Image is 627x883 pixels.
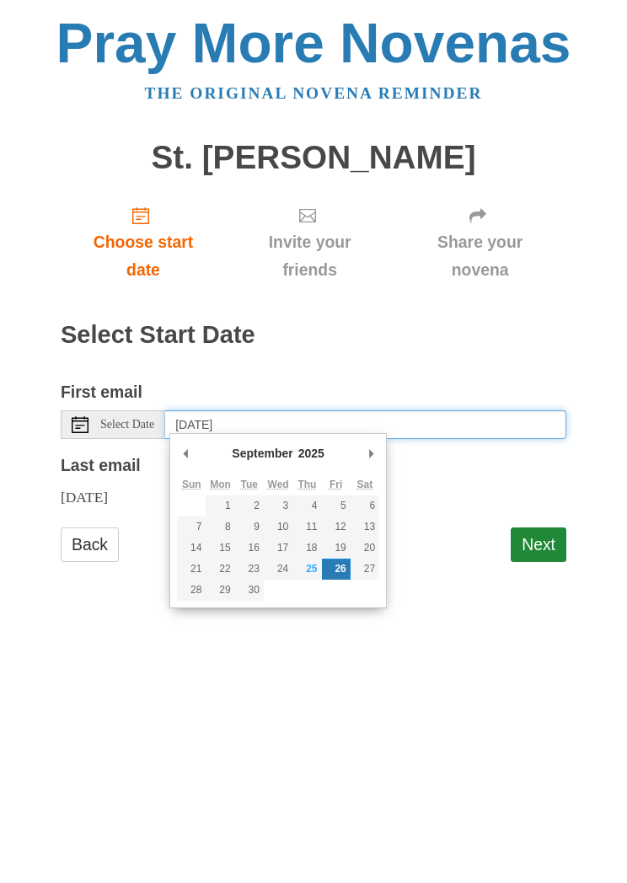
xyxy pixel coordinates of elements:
[322,538,351,559] button: 19
[235,495,264,516] button: 2
[322,559,351,580] button: 26
[61,489,108,506] span: [DATE]
[61,192,226,292] a: Choose start date
[226,192,394,292] a: Invite your friends
[235,559,264,580] button: 23
[56,12,571,74] a: Pray More Novenas
[206,538,234,559] button: 15
[61,378,142,406] label: First email
[362,441,379,466] button: Next Month
[182,479,201,490] abbr: Sunday
[210,479,231,490] abbr: Monday
[351,538,379,559] button: 20
[297,479,316,490] abbr: Thursday
[177,580,206,601] button: 28
[206,516,234,538] button: 8
[145,84,483,102] a: The original novena reminder
[264,559,292,580] button: 24
[292,495,321,516] button: 4
[264,516,292,538] button: 10
[61,527,119,562] a: Back
[357,479,373,490] abbr: Saturday
[206,559,234,580] button: 22
[235,516,264,538] button: 9
[78,228,209,284] span: Choose start date
[235,538,264,559] button: 16
[351,516,379,538] button: 13
[292,559,321,580] button: 25
[177,538,206,559] button: 14
[177,441,194,466] button: Previous Month
[410,228,549,284] span: Share your novena
[177,559,206,580] button: 21
[292,516,321,538] button: 11
[241,479,258,490] abbr: Tuesday
[330,479,342,490] abbr: Friday
[394,192,566,292] a: Share your novena
[322,495,351,516] button: 5
[61,322,566,349] h2: Select Start Date
[268,479,289,490] abbr: Wednesday
[206,580,234,601] button: 29
[351,495,379,516] button: 6
[61,140,566,176] h1: St. [PERSON_NAME]
[292,538,321,559] button: 18
[100,419,154,431] span: Select Date
[296,441,327,466] div: 2025
[235,580,264,601] button: 30
[177,516,206,538] button: 7
[264,538,292,559] button: 17
[243,228,377,284] span: Invite your friends
[61,452,141,479] label: Last email
[351,559,379,580] button: 27
[206,495,234,516] button: 1
[264,495,292,516] button: 3
[511,527,566,562] button: Next
[322,516,351,538] button: 12
[165,410,566,439] input: Use the arrow keys to pick a date
[229,441,295,466] div: September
